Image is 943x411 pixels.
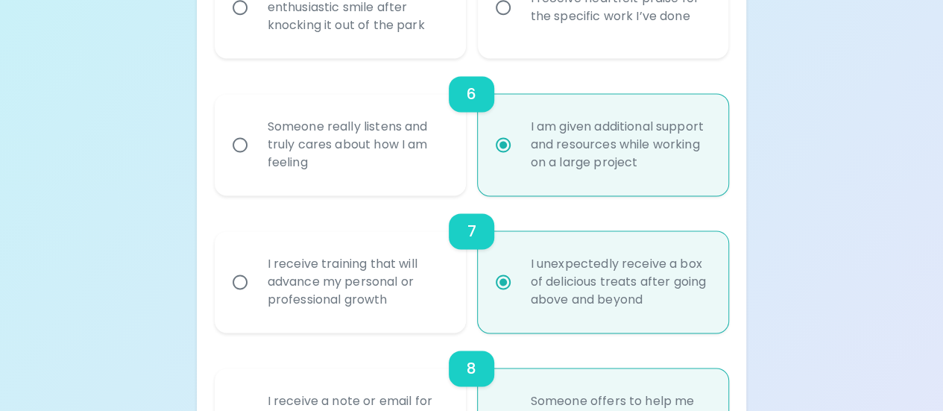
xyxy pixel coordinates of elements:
div: Someone really listens and truly cares about how I am feeling [256,100,458,189]
div: choice-group-check [215,195,729,333]
div: I unexpectedly receive a box of delicious treats after going above and beyond [519,237,721,327]
div: I receive training that will advance my personal or professional growth [256,237,458,327]
h6: 6 [467,82,476,106]
h6: 8 [467,357,476,380]
h6: 7 [467,219,476,243]
div: choice-group-check [215,58,729,195]
div: I am given additional support and resources while working on a large project [519,100,721,189]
